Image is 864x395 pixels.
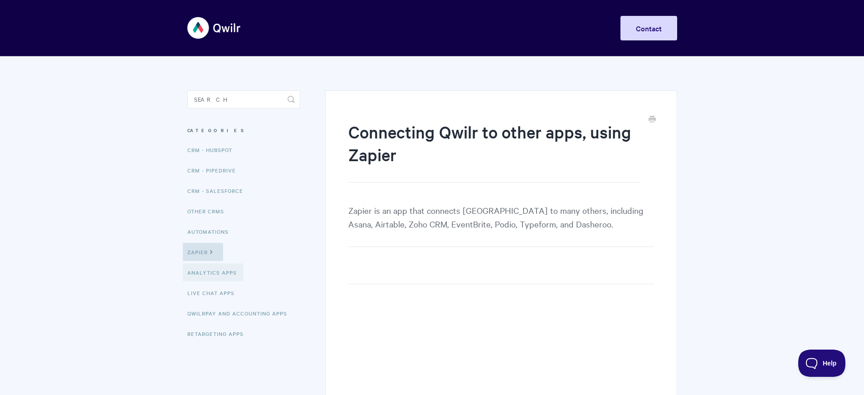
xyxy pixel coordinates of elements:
a: Zapier [183,243,223,261]
a: Live Chat Apps [187,284,241,302]
h1: Connecting Qwilr to other apps, using Zapier [348,120,640,183]
img: Qwilr Help Center [187,11,241,45]
a: Contact [620,16,677,40]
a: CRM - Pipedrive [187,161,243,179]
a: Print this Article [649,115,656,125]
a: QwilrPay and Accounting Apps [187,304,294,322]
a: CRM - Salesforce [187,182,250,200]
a: Analytics Apps [183,263,244,281]
p: Zapier is an app that connects [GEOGRAPHIC_DATA] to many others, including Asana, Airtable, Zoho ... [348,203,654,247]
a: Other CRMs [187,202,231,220]
a: Retargeting Apps [187,325,250,343]
a: Automations [187,222,235,241]
iframe: Toggle Customer Support [798,350,846,377]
